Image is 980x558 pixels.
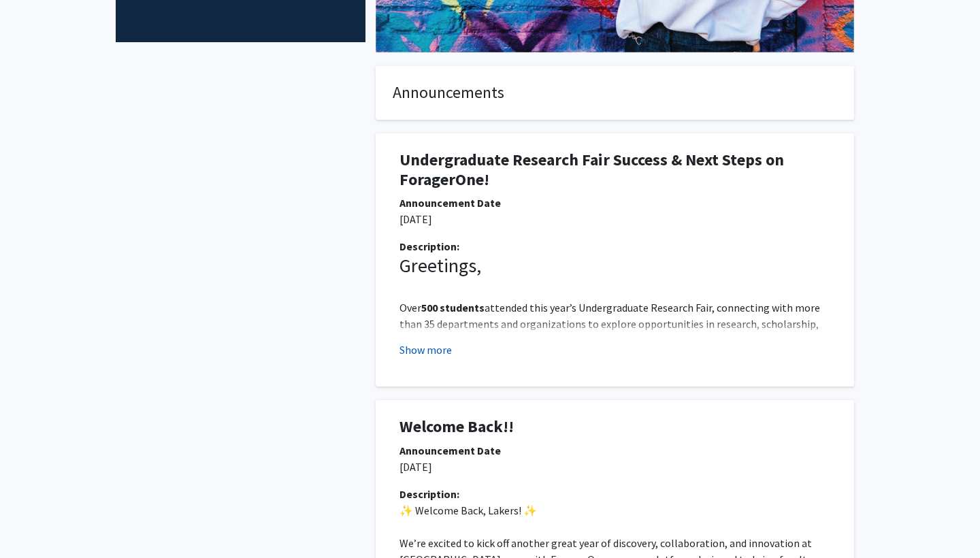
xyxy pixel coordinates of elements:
div: Description: [399,486,830,502]
strong: 500 students [421,301,485,314]
h3: Greetings, [399,255,830,278]
div: Announcement Date [399,442,830,459]
p: Over attended this year’s Undergraduate Research Fair, connecting with more than 35 departments a... [399,299,830,365]
div: Description: [399,238,830,255]
h1: Welcome Back!! [399,417,830,437]
h4: Announcements [393,83,837,103]
button: Show more [399,342,452,358]
iframe: Chat [10,497,58,548]
p: ✨ Welcome Back, Lakers! ✨ [399,502,830,519]
div: Announcement Date [399,195,830,211]
h1: Undergraduate Research Fair Success & Next Steps on ForagerOne! [399,150,830,190]
p: [DATE] [399,211,830,227]
p: [DATE] [399,459,830,475]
